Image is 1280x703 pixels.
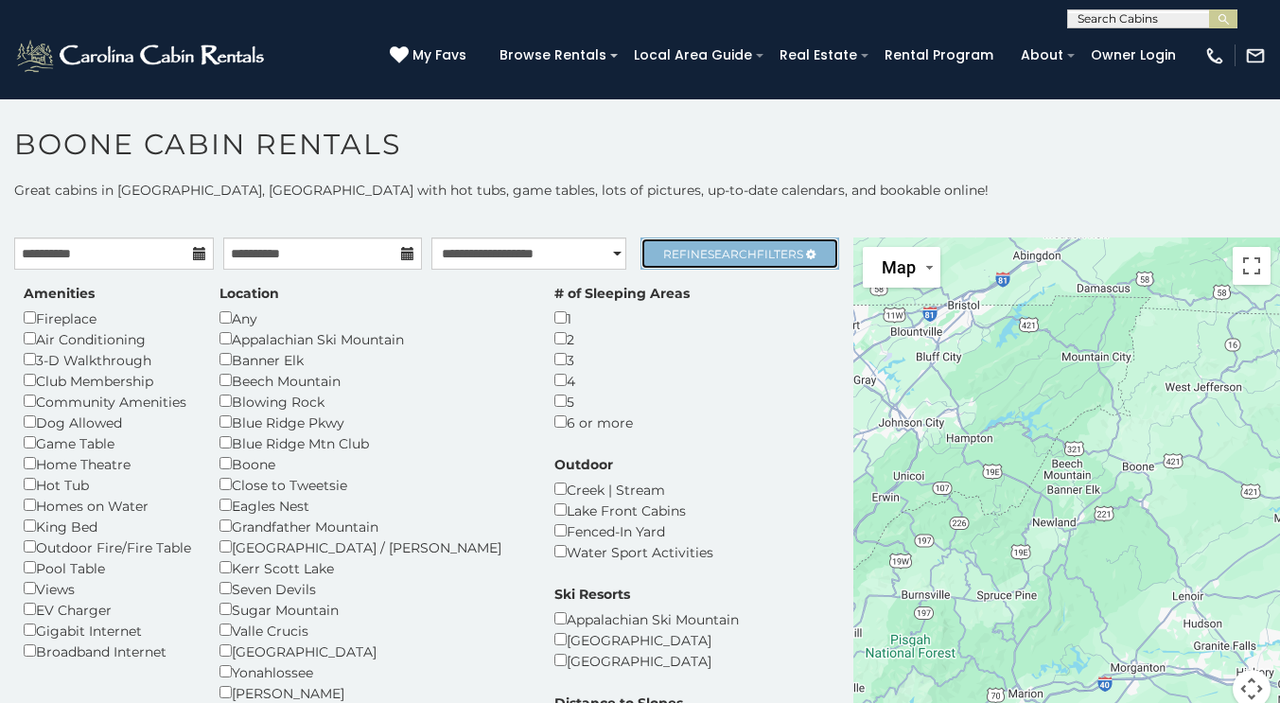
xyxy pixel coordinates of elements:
div: Creek | Stream [554,479,713,500]
div: Outdoor Fire/Fire Table [24,536,191,557]
div: Seven Devils [219,578,526,599]
div: Boone [219,453,526,474]
div: 2 [554,328,690,349]
div: Blue Ridge Pkwy [219,412,526,432]
div: Club Membership [24,370,191,391]
label: Ski Resorts [554,585,630,604]
div: Yonahlossee [219,661,526,682]
div: Game Table [24,432,191,453]
a: Owner Login [1081,41,1185,70]
div: Appalachian Ski Mountain [219,328,526,349]
span: Refine Filters [663,247,803,261]
div: Air Conditioning [24,328,191,349]
div: [GEOGRAPHIC_DATA] / [PERSON_NAME] [219,536,526,557]
img: phone-regular-white.png [1204,45,1225,66]
label: Outdoor [554,455,613,474]
span: Map [882,257,916,277]
div: Grandfather Mountain [219,516,526,536]
div: Fireplace [24,308,191,328]
div: [GEOGRAPHIC_DATA] [554,650,739,671]
div: Pool Table [24,557,191,578]
a: Real Estate [770,41,867,70]
button: Change map style [863,247,940,288]
div: Broadband Internet [24,641,191,661]
a: Local Area Guide [624,41,762,70]
img: mail-regular-white.png [1245,45,1266,66]
div: Water Sport Activities [554,541,713,562]
div: EV Charger [24,599,191,620]
div: 3 [554,349,690,370]
div: [PERSON_NAME] [219,682,526,703]
label: Amenities [24,284,95,303]
div: Banner Elk [219,349,526,370]
label: Location [219,284,279,303]
div: Views [24,578,191,599]
div: Sugar Mountain [219,599,526,620]
div: [GEOGRAPHIC_DATA] [554,629,739,650]
button: Toggle fullscreen view [1233,247,1271,285]
div: Lake Front Cabins [554,500,713,520]
a: Rental Program [875,41,1003,70]
a: Browse Rentals [490,41,616,70]
div: Close to Tweetsie [219,474,526,495]
div: 1 [554,308,690,328]
a: RefineSearchFilters [640,237,840,270]
div: Dog Allowed [24,412,191,432]
span: Search [708,247,757,261]
div: Fenced-In Yard [554,520,713,541]
div: 5 [554,391,690,412]
div: King Bed [24,516,191,536]
div: Any [219,308,526,328]
div: Blue Ridge Mtn Club [219,432,526,453]
div: Blowing Rock [219,391,526,412]
img: White-1-2.png [14,37,270,75]
div: Kerr Scott Lake [219,557,526,578]
div: Homes on Water [24,495,191,516]
div: Home Theatre [24,453,191,474]
div: Gigabit Internet [24,620,191,641]
div: 3-D Walkthrough [24,349,191,370]
div: 6 or more [554,412,690,432]
div: [GEOGRAPHIC_DATA] [219,641,526,661]
span: My Favs [412,45,466,65]
a: About [1011,41,1073,70]
div: Hot Tub [24,474,191,495]
div: Valle Crucis [219,620,526,641]
div: Appalachian Ski Mountain [554,608,739,629]
div: Eagles Nest [219,495,526,516]
a: My Favs [390,45,471,66]
label: # of Sleeping Areas [554,284,690,303]
div: 4 [554,370,690,391]
div: Community Amenities [24,391,191,412]
div: Beech Mountain [219,370,526,391]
